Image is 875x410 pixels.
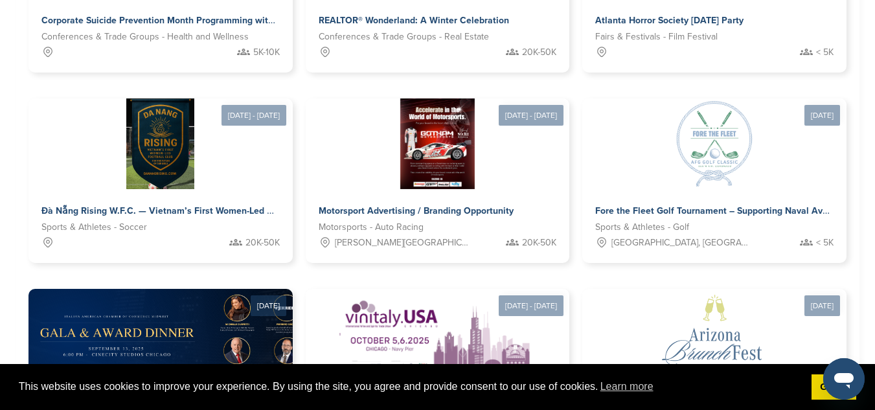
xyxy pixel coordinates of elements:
[126,98,194,189] img: Sponsorpitch &
[319,205,514,216] span: Motorsport Advertising / Branding Opportunity
[28,289,339,380] img: Sponsorpitch &
[522,45,556,60] span: 20K-50K
[598,377,655,396] a: learn more about cookies
[400,98,475,189] img: Sponsorpitch &
[522,236,556,250] span: 20K-50K
[669,98,760,189] img: Sponsorpitch &
[222,105,286,126] div: [DATE] - [DATE]
[816,236,834,250] span: < 5K
[337,289,539,380] img: Sponsorpitch &
[812,374,856,400] a: dismiss cookie message
[319,15,509,26] span: REALTOR® Wonderland: A Winter Celebration
[816,45,834,60] span: < 5K
[582,78,847,263] a: [DATE] Sponsorpitch & Fore the Fleet Golf Tournament – Supporting Naval Aviation Families Facing ...
[499,105,563,126] div: [DATE] - [DATE]
[804,295,840,316] div: [DATE]
[595,15,744,26] span: Atlanta Horror Society [DATE] Party
[804,105,840,126] div: [DATE]
[28,78,293,263] a: [DATE] - [DATE] Sponsorpitch & Đà Nẵng Rising W.F.C. — Vietnam’s First Women-Led Football Club Sp...
[251,295,286,316] div: [DATE]
[335,236,473,250] span: [PERSON_NAME][GEOGRAPHIC_DATA][PERSON_NAME], [GEOGRAPHIC_DATA], [GEOGRAPHIC_DATA], [GEOGRAPHIC_DA...
[595,30,718,44] span: Fairs & Festivals - Film Festival
[595,220,689,234] span: Sports & Athletes - Golf
[624,289,805,380] img: Sponsorpitch &
[19,377,801,396] span: This website uses cookies to improve your experience. By using the site, you agree and provide co...
[306,78,570,263] a: [DATE] - [DATE] Sponsorpitch & Motorsport Advertising / Branding Opportunity Motorsports - Auto R...
[611,236,750,250] span: [GEOGRAPHIC_DATA], [GEOGRAPHIC_DATA]
[245,236,280,250] span: 20K-50K
[499,295,563,316] div: [DATE] - [DATE]
[41,30,249,44] span: Conferences & Trade Groups - Health and Wellness
[319,220,424,234] span: Motorsports - Auto Racing
[253,45,280,60] span: 5K-10K
[823,358,865,400] iframe: Button to launch messaging window
[41,205,323,216] span: Đà Nẵng Rising W.F.C. — Vietnam’s First Women-Led Football Club
[41,220,147,234] span: Sports & Athletes - Soccer
[319,30,489,44] span: Conferences & Trade Groups - Real Estate
[41,15,348,26] span: Corporate Suicide Prevention Month Programming with [PERSON_NAME]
